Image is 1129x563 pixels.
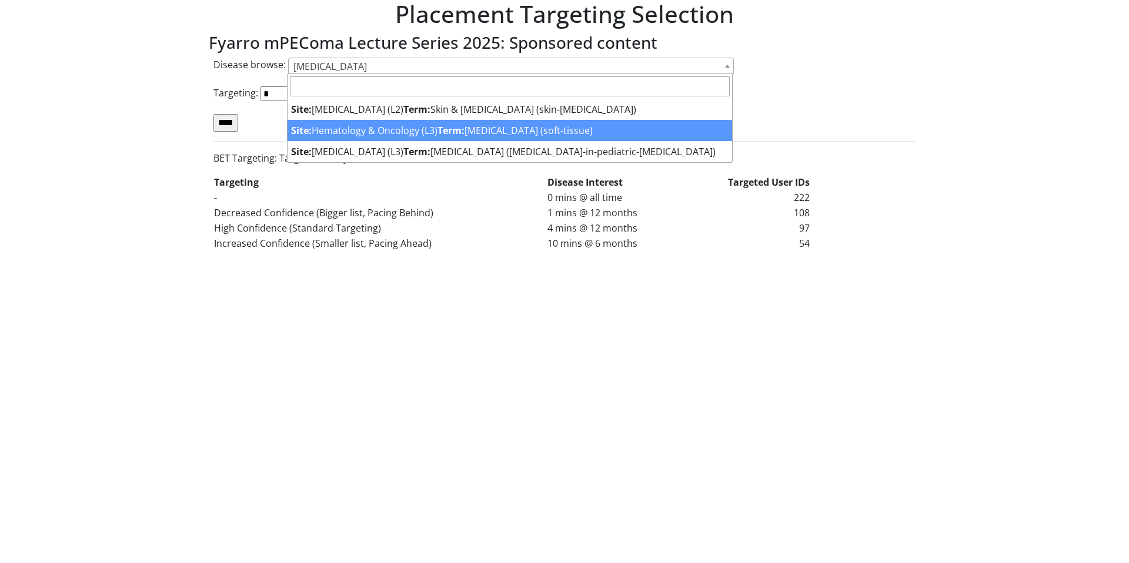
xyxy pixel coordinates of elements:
th: Targeting [213,175,547,190]
span: [MEDICAL_DATA] (L3) [MEDICAL_DATA] ([MEDICAL_DATA]-in-pediatric-[MEDICAL_DATA]) [291,145,716,158]
td: 108 [685,205,810,220]
span: PEComa [288,58,734,74]
label: Targeting: [213,86,258,100]
strong: Term: [403,145,430,158]
td: Decreased Confidence (Bigger list, Pacing Behind) [213,205,547,220]
strong: Term: [403,103,430,116]
td: Increased Confidence (Smaller list, Pacing Ahead) [213,236,547,251]
h3: Fyarro mPEComa Lecture Series 2025: Sponsored content [209,33,920,53]
td: 97 [685,220,810,236]
td: 10 mins @ 6 months [547,236,684,251]
th: Disease Interest [547,175,684,190]
span: [MEDICAL_DATA] [293,60,367,73]
th: Targeted User IDs [685,175,810,190]
label: Disease browse: [213,58,286,72]
p: BET Targeting: Target List Only [213,151,916,165]
td: 0 mins @ all time [547,190,684,205]
strong: Site: [291,103,312,116]
td: 222 [685,190,810,205]
strong: Site: [291,124,312,137]
span: [MEDICAL_DATA] (L2) Skin & [MEDICAL_DATA] (skin-[MEDICAL_DATA]) [291,103,636,116]
span: Hematology & Oncology (L3) [MEDICAL_DATA] (soft-tissue) [291,124,593,137]
strong: Site: [291,145,312,158]
td: - [213,190,547,205]
strong: Term: [437,124,465,137]
td: 1 mins @ 12 months [547,205,684,220]
td: High Confidence (Standard Targeting) [213,220,547,236]
span: PEComa [289,58,733,75]
td: 4 mins @ 12 months [547,220,684,236]
td: 54 [685,236,810,251]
